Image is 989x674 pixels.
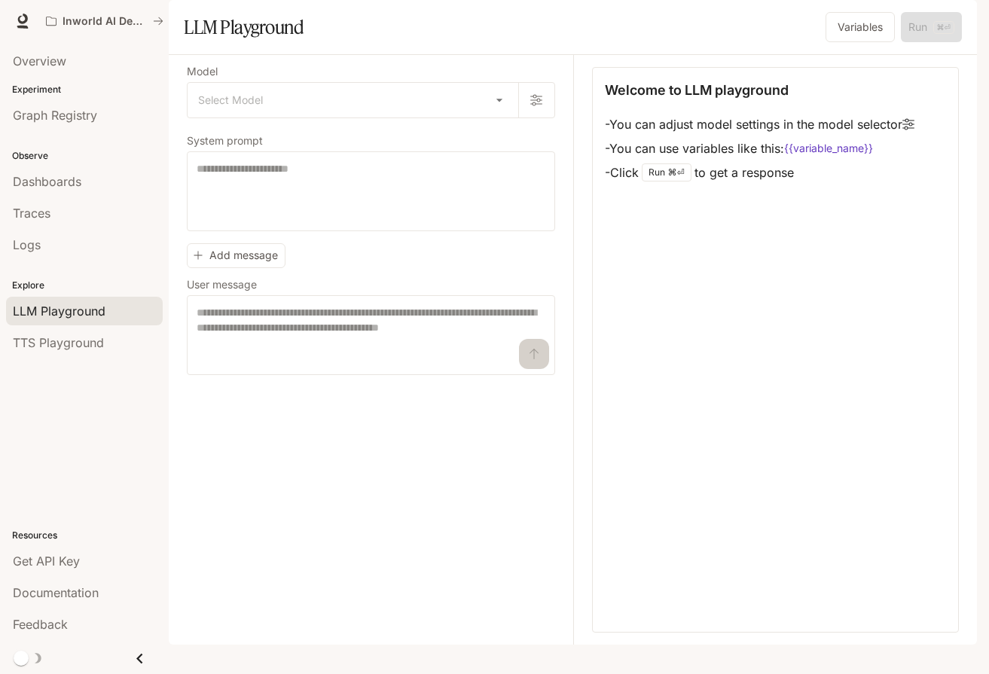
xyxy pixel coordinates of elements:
div: Select Model [188,83,518,117]
li: - You can adjust model settings in the model selector [605,112,914,136]
p: Inworld AI Demos [63,15,147,28]
code: {{variable_name}} [784,141,873,156]
button: Variables [826,12,895,42]
p: Model [187,66,218,77]
button: All workspaces [39,6,170,36]
span: Select Model [198,93,263,108]
h1: LLM Playground [184,12,304,42]
div: Run [642,163,691,181]
li: - Click to get a response [605,160,914,185]
p: System prompt [187,136,263,146]
p: ⌘⏎ [668,168,685,177]
li: - You can use variables like this: [605,136,914,160]
button: Add message [187,243,285,268]
p: Welcome to LLM playground [605,80,789,100]
p: User message [187,279,257,290]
